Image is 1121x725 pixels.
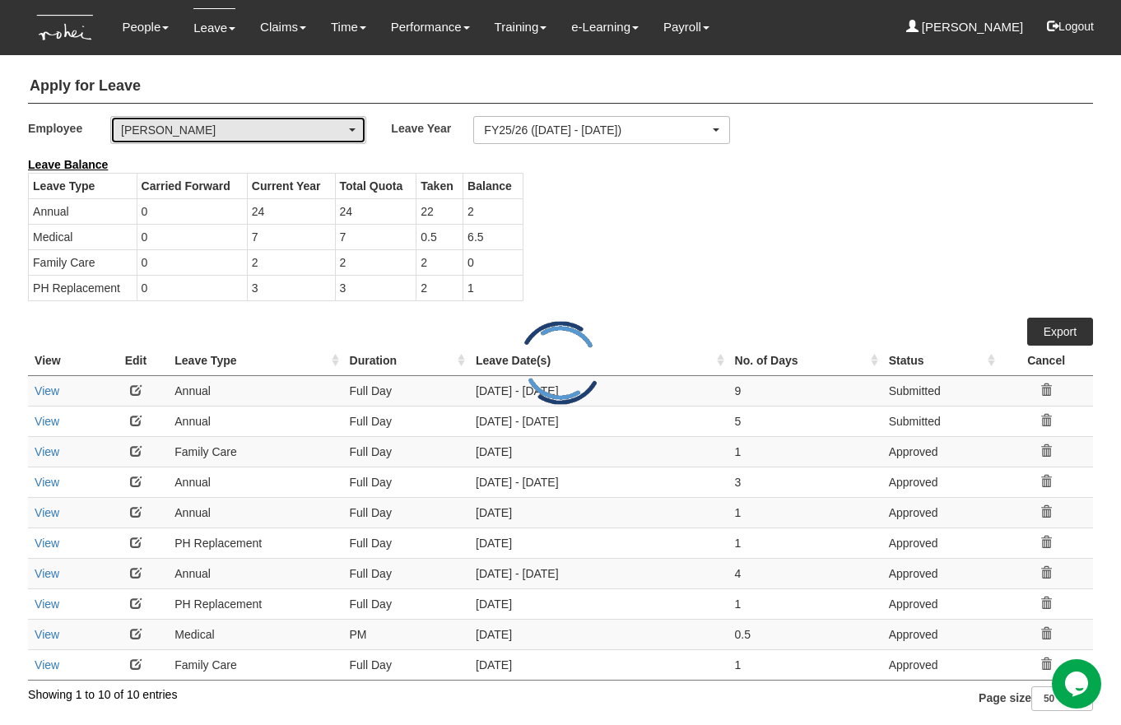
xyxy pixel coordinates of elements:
[343,558,469,588] td: Full Day
[343,406,469,436] td: Full Day
[728,467,882,497] td: 3
[416,198,463,224] td: 22
[469,588,728,619] td: [DATE]
[247,224,335,249] td: 7
[168,527,342,558] td: PH Replacement
[343,649,469,680] td: Full Day
[335,275,416,300] td: 3
[35,476,59,489] a: View
[463,249,523,275] td: 0
[906,8,1024,46] a: [PERSON_NAME]
[1052,659,1105,709] iframe: chat widget
[882,588,1000,619] td: Approved
[391,8,470,46] a: Performance
[882,619,1000,649] td: Approved
[343,497,469,527] td: Full Day
[260,8,306,46] a: Claims
[29,224,137,249] td: Medical
[1035,7,1105,46] button: Logout
[469,497,728,527] td: [DATE]
[999,346,1093,376] th: Cancel
[137,224,247,249] td: 0
[728,497,882,527] td: 1
[168,436,342,467] td: Family Care
[121,122,346,138] div: [PERSON_NAME]
[103,346,168,376] th: Edit
[463,198,523,224] td: 2
[728,649,882,680] td: 1
[28,116,110,140] label: Employee
[1031,686,1093,711] select: Page size
[391,116,473,140] label: Leave Year
[193,8,235,47] a: Leave
[416,275,463,300] td: 2
[168,467,342,497] td: Annual
[728,527,882,558] td: 1
[728,558,882,588] td: 4
[29,173,137,198] th: Leave Type
[247,198,335,224] td: 24
[168,497,342,527] td: Annual
[247,173,335,198] th: Current Year
[463,224,523,249] td: 6.5
[343,527,469,558] td: Full Day
[35,506,59,519] a: View
[882,649,1000,680] td: Approved
[882,527,1000,558] td: Approved
[343,346,469,376] th: Duration : activate to sort column ascending
[35,445,59,458] a: View
[484,122,709,138] div: FY25/26 ([DATE] - [DATE])
[343,467,469,497] td: Full Day
[728,619,882,649] td: 0.5
[882,436,1000,467] td: Approved
[137,198,247,224] td: 0
[343,588,469,619] td: Full Day
[469,558,728,588] td: [DATE] - [DATE]
[137,249,247,275] td: 0
[28,70,1093,104] h4: Apply for Leave
[495,8,547,46] a: Training
[28,346,103,376] th: View
[335,249,416,275] td: 2
[571,8,639,46] a: e-Learning
[35,384,59,397] a: View
[168,346,342,376] th: Leave Type : activate to sort column ascending
[168,588,342,619] td: PH Replacement
[728,406,882,436] td: 5
[882,558,1000,588] td: Approved
[663,8,709,46] a: Payroll
[882,346,1000,376] th: Status : activate to sort column ascending
[728,375,882,406] td: 9
[123,8,170,46] a: People
[469,346,728,376] th: Leave Date(s) : activate to sort column ascending
[416,249,463,275] td: 2
[469,375,728,406] td: [DATE] - [DATE]
[331,8,366,46] a: Time
[110,116,366,144] button: [PERSON_NAME]
[416,224,463,249] td: 0.5
[882,375,1000,406] td: Submitted
[469,527,728,558] td: [DATE]
[137,173,247,198] th: Carried Forward
[28,158,108,171] b: Leave Balance
[469,406,728,436] td: [DATE] - [DATE]
[416,173,463,198] th: Taken
[29,275,137,300] td: PH Replacement
[882,467,1000,497] td: Approved
[979,686,1093,711] label: Page size
[469,649,728,680] td: [DATE]
[29,249,137,275] td: Family Care
[463,173,523,198] th: Balance
[728,436,882,467] td: 1
[469,436,728,467] td: [DATE]
[335,173,416,198] th: Total Quota
[463,275,523,300] td: 1
[168,406,342,436] td: Annual
[882,406,1000,436] td: Submitted
[247,249,335,275] td: 2
[1027,318,1093,346] a: Export
[247,275,335,300] td: 3
[335,198,416,224] td: 24
[343,375,469,406] td: Full Day
[29,198,137,224] td: Annual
